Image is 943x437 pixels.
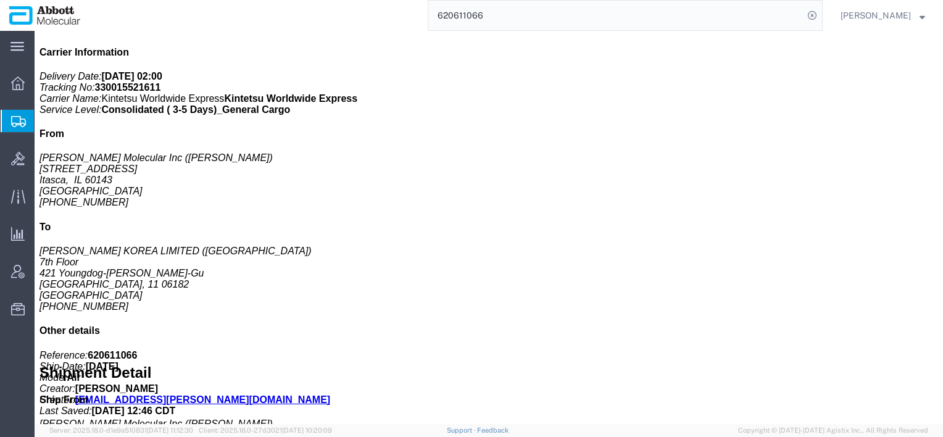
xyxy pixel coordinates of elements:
img: logo [9,6,81,25]
a: Feedback [477,427,509,434]
span: Client: 2025.18.0-27d3021 [199,427,332,434]
a: Support [447,427,478,434]
span: [DATE] 11:12:30 [147,427,193,434]
button: [PERSON_NAME] [840,8,926,23]
span: Server: 2025.18.0-d1e9a510831 [49,427,193,434]
iframe: FS Legacy Container [35,31,943,424]
span: [DATE] 10:20:09 [282,427,332,434]
span: Jarrod Kec [841,9,911,22]
span: Copyright © [DATE]-[DATE] Agistix Inc., All Rights Reserved [738,425,928,436]
input: Search for shipment number, reference number [428,1,804,30]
